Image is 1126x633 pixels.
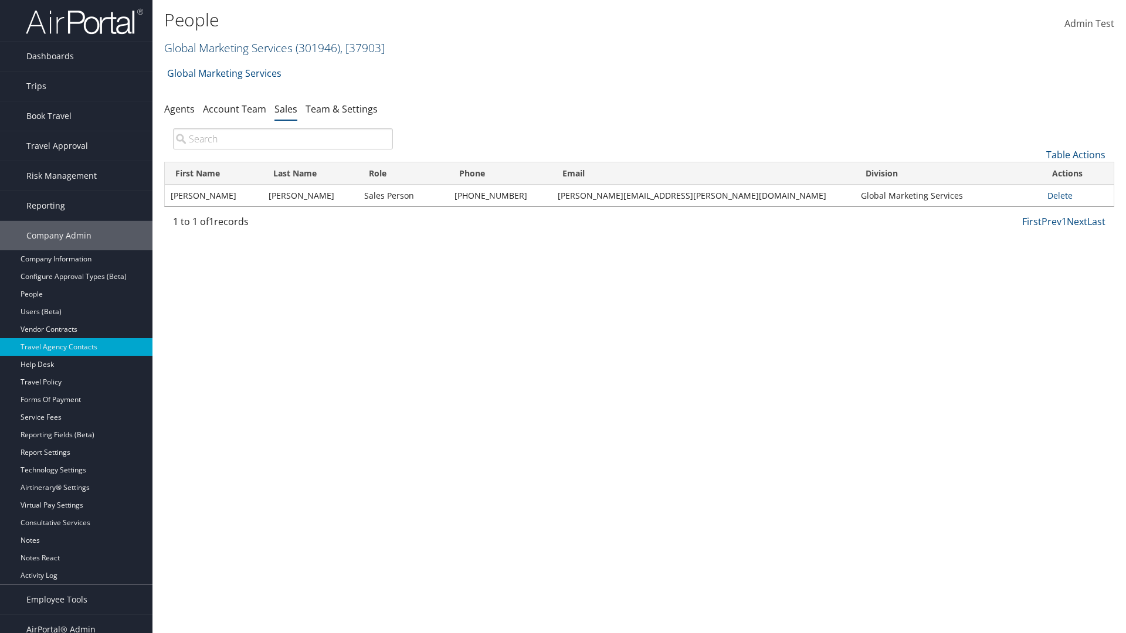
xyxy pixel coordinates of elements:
span: Company Admin [26,221,91,250]
span: ( 301946 ) [296,40,340,56]
th: First Name: activate to sort column ascending [165,162,263,185]
span: Risk Management [26,161,97,190]
a: 1 [1061,215,1067,228]
th: Role: activate to sort column ascending [358,162,449,185]
a: Last [1087,215,1105,228]
a: Sales [274,103,297,115]
td: [PHONE_NUMBER] [449,185,552,206]
a: Agents [164,103,195,115]
td: [PERSON_NAME] [165,185,263,206]
th: Actions [1042,162,1114,185]
th: Email: activate to sort column ascending [552,162,855,185]
span: Admin Test [1064,17,1114,30]
td: [PERSON_NAME] [263,185,358,206]
span: Travel Approval [26,131,88,161]
input: Search [173,128,393,149]
td: Global Marketing Services [855,185,1041,206]
h1: People [164,8,798,32]
a: Team & Settings [306,103,378,115]
div: 1 to 1 of records [173,215,393,234]
a: First [1022,215,1042,228]
span: Dashboards [26,42,74,71]
a: Global Marketing Services [167,62,281,85]
span: Reporting [26,191,65,220]
span: , [ 37903 ] [340,40,385,56]
span: Employee Tools [26,585,87,614]
a: Next [1067,215,1087,228]
span: Trips [26,72,46,101]
a: Delete [1047,190,1073,201]
a: Account Team [203,103,266,115]
span: Book Travel [26,101,72,131]
a: Global Marketing Services [164,40,385,56]
td: [PERSON_NAME][EMAIL_ADDRESS][PERSON_NAME][DOMAIN_NAME] [552,185,855,206]
a: Prev [1042,215,1061,228]
th: Phone [449,162,552,185]
th: Division: activate to sort column ascending [855,162,1041,185]
span: 1 [209,215,214,228]
a: Admin Test [1064,6,1114,42]
td: Sales Person [358,185,449,206]
img: airportal-logo.png [26,8,143,35]
th: Last Name: activate to sort column ascending [263,162,358,185]
a: Table Actions [1046,148,1105,161]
